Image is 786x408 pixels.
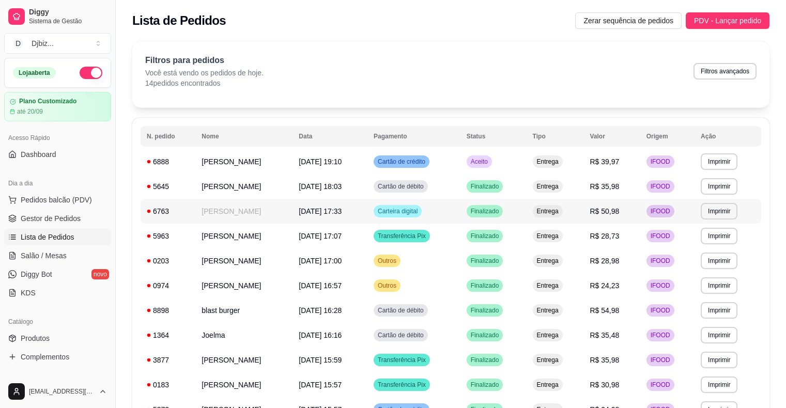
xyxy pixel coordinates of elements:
[195,248,292,273] td: [PERSON_NAME]
[147,206,189,216] div: 6763
[469,158,490,166] span: Aceito
[147,330,189,340] div: 1364
[80,67,102,79] button: Alterar Status
[695,126,761,147] th: Ação
[535,306,561,315] span: Entrega
[583,15,673,26] span: Zerar sequência de pedidos
[195,323,292,348] td: Joelma
[535,158,561,166] span: Entrega
[4,175,111,192] div: Dia a dia
[147,231,189,241] div: 5963
[147,256,189,266] div: 0203
[590,232,619,240] span: R$ 28,73
[590,207,619,215] span: R$ 50,98
[4,247,111,264] a: Salão / Mesas
[649,232,672,240] span: IFOOD
[701,352,737,368] button: Imprimir
[4,192,111,208] button: Pedidos balcão (PDV)
[367,126,460,147] th: Pagamento
[535,356,561,364] span: Entrega
[701,253,737,269] button: Imprimir
[21,195,92,205] span: Pedidos balcão (PDV)
[590,356,619,364] span: R$ 35,98
[701,178,737,195] button: Imprimir
[4,130,111,146] div: Acesso Rápido
[469,232,501,240] span: Finalizado
[299,232,342,240] span: [DATE] 17:07
[469,306,501,315] span: Finalizado
[701,228,737,244] button: Imprimir
[4,330,111,347] a: Produtos
[376,356,428,364] span: Transferência Pix
[376,182,426,191] span: Cartão de débito
[4,313,111,330] div: Catálogo
[21,250,67,261] span: Salão / Mesas
[132,12,226,29] h2: Lista de Pedidos
[590,158,619,166] span: R$ 39,97
[4,33,111,54] button: Select a team
[29,387,95,396] span: [EMAIL_ADDRESS][DOMAIN_NAME]
[376,381,428,389] span: Transferência Pix
[21,149,56,160] span: Dashboard
[590,281,619,290] span: R$ 24,23
[141,126,195,147] th: N. pedido
[21,213,81,224] span: Gestor de Pedidos
[469,331,501,339] span: Finalizado
[4,210,111,227] a: Gestor de Pedidos
[701,277,737,294] button: Imprimir
[590,182,619,191] span: R$ 35,98
[590,331,619,339] span: R$ 35,48
[4,379,111,404] button: [EMAIL_ADDRESS][DOMAIN_NAME]
[460,126,527,147] th: Status
[147,280,189,291] div: 0974
[376,306,426,315] span: Cartão de débito
[694,15,761,26] span: PDV - Lançar pedido
[649,381,672,389] span: IFOOD
[29,8,107,17] span: Diggy
[701,203,737,219] button: Imprimir
[145,54,264,67] p: Filtros para pedidos
[32,38,54,49] div: Djbiz ...
[4,229,111,245] a: Lista de Pedidos
[299,381,342,389] span: [DATE] 15:57
[147,380,189,390] div: 0183
[535,281,561,290] span: Entrega
[147,181,189,192] div: 5645
[17,107,43,116] article: até 20/09
[469,381,501,389] span: Finalizado
[299,281,342,290] span: [DATE] 16:57
[649,331,672,339] span: IFOOD
[147,305,189,316] div: 8898
[469,182,501,191] span: Finalizado
[13,67,56,79] div: Loja aberta
[147,355,189,365] div: 3877
[21,352,69,362] span: Complementos
[535,381,561,389] span: Entrega
[686,12,769,29] button: PDV - Lançar pedido
[29,17,107,25] span: Sistema de Gestão
[469,257,501,265] span: Finalizado
[195,372,292,397] td: [PERSON_NAME]
[376,281,398,290] span: Outros
[195,298,292,323] td: blast burger
[376,158,427,166] span: Cartão de crédito
[535,257,561,265] span: Entrega
[649,182,672,191] span: IFOOD
[590,381,619,389] span: R$ 30,98
[299,356,342,364] span: [DATE] 15:59
[590,306,619,315] span: R$ 54,98
[590,257,619,265] span: R$ 28,98
[376,207,420,215] span: Carteira digital
[4,146,111,163] a: Dashboard
[21,232,74,242] span: Lista de Pedidos
[649,158,672,166] span: IFOOD
[147,156,189,167] div: 6888
[701,376,737,393] button: Imprimir
[145,68,264,78] p: Você está vendo os pedidos de hoje.
[13,38,23,49] span: D
[292,126,367,147] th: Data
[535,207,561,215] span: Entrega
[195,199,292,224] td: [PERSON_NAME]
[469,356,501,364] span: Finalizado
[535,232,561,240] span: Entrega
